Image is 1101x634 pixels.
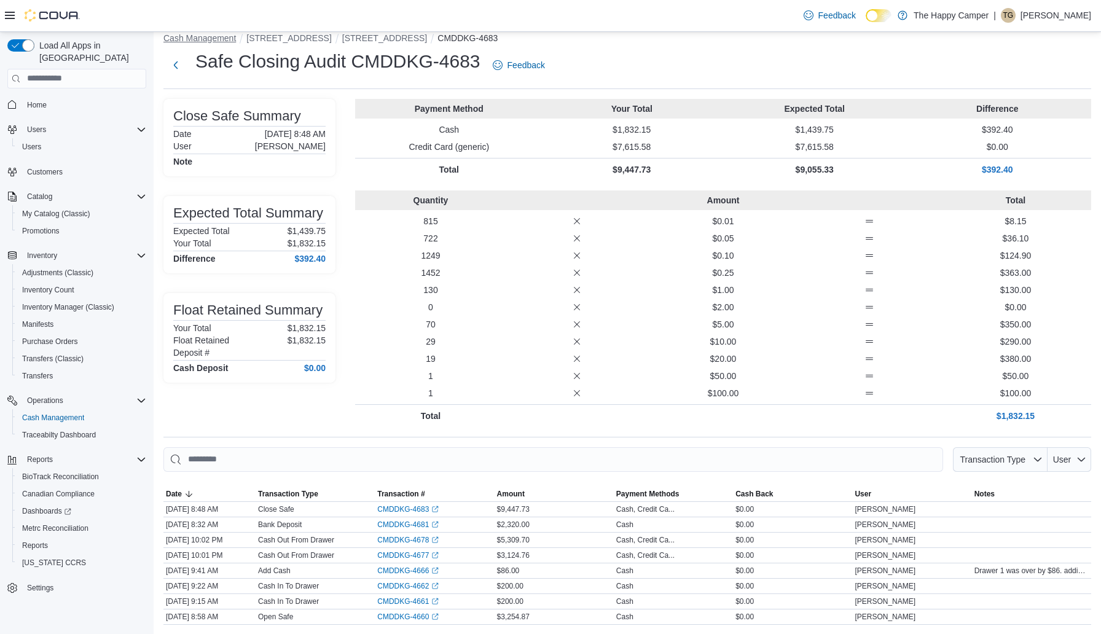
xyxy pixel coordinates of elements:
[17,300,119,315] a: Inventory Manager (Classic)
[495,487,614,501] button: Amount
[431,506,439,513] svg: External link
[974,489,995,499] span: Notes
[855,504,915,514] span: [PERSON_NAME]
[652,267,794,279] p: $0.25
[652,249,794,262] p: $0.10
[163,609,256,624] div: [DATE] 8:58 AM
[914,8,989,23] p: The Happy Camper
[22,558,86,568] span: [US_STATE] CCRS
[258,581,319,591] p: Cash In To Drawer
[22,452,146,467] span: Reports
[1003,8,1014,23] span: TG
[377,489,425,499] span: Transaction #
[974,566,1089,576] span: Drawer 1 was over by $86. adding back into safe
[288,238,326,248] p: $1,832.15
[945,318,1086,331] p: $350.00
[22,209,90,219] span: My Catalog (Classic)
[246,33,331,43] button: [STREET_ADDRESS]
[17,265,146,280] span: Adjustments (Classic)
[497,581,523,591] span: $200.00
[258,489,318,499] span: Transaction Type
[173,109,301,123] h3: Close Safe Summary
[12,350,151,367] button: Transfers (Classic)
[17,428,101,442] a: Traceabilty Dashboard
[17,538,53,553] a: Reports
[945,387,1086,399] p: $100.00
[818,9,856,22] span: Feedback
[431,536,439,544] svg: External link
[304,363,326,373] h4: $0.00
[735,581,754,591] span: $0.00
[163,533,256,547] div: [DATE] 10:02 PM
[726,163,904,176] p: $9,055.33
[360,123,538,136] p: Cash
[17,555,91,570] a: [US_STATE] CCRS
[17,487,146,501] span: Canadian Compliance
[2,96,151,114] button: Home
[1048,447,1091,472] button: User
[431,567,439,574] svg: External link
[173,335,229,345] h6: Float Retained
[17,317,146,332] span: Manifests
[614,487,733,501] button: Payment Methods
[163,53,188,77] button: Next
[431,521,439,528] svg: External link
[360,141,538,153] p: Credit Card (generic)
[17,369,146,383] span: Transfers
[12,520,151,537] button: Metrc Reconciliation
[12,205,151,222] button: My Catalog (Classic)
[855,550,915,560] span: [PERSON_NAME]
[497,504,530,514] span: $9,447.73
[12,333,151,350] button: Purchase Orders
[12,468,151,485] button: BioTrack Reconciliation
[258,597,319,606] p: Cash In To Drawer
[22,541,48,550] span: Reports
[431,598,439,605] svg: External link
[945,370,1086,382] p: $50.00
[173,363,228,373] h4: Cash Deposit
[258,535,334,545] p: Cash Out From Drawer
[27,583,53,593] span: Settings
[377,504,439,514] a: CMDDKG-4683External link
[17,334,83,349] a: Purchase Orders
[431,613,439,620] svg: External link
[497,612,530,622] span: $3,254.87
[17,555,146,570] span: Washington CCRS
[288,323,326,333] p: $1,832.15
[909,163,1087,176] p: $392.40
[735,566,754,576] span: $0.00
[377,581,439,591] a: CMDDKG-4662External link
[726,103,904,115] p: Expected Total
[733,487,852,501] button: Cash Back
[360,301,501,313] p: 0
[960,455,1025,464] span: Transaction Type
[173,303,323,318] h3: Float Retained Summary
[166,489,182,499] span: Date
[855,489,871,499] span: User
[17,300,146,315] span: Inventory Manager (Classic)
[375,487,494,501] button: Transaction #
[17,487,100,501] a: Canadian Compliance
[17,265,98,280] a: Adjustments (Classic)
[22,393,68,408] button: Operations
[360,370,501,382] p: 1
[616,581,633,591] div: Cash
[12,554,151,571] button: [US_STATE] CCRS
[953,447,1048,472] button: Transaction Type
[909,123,1087,136] p: $392.40
[22,164,146,179] span: Customers
[25,9,80,22] img: Cova
[22,165,68,179] a: Customers
[855,535,915,545] span: [PERSON_NAME]
[12,138,151,155] button: Users
[543,123,721,136] p: $1,832.15
[27,396,63,405] span: Operations
[258,550,334,560] p: Cash Out From Drawer
[17,410,89,425] a: Cash Management
[22,393,146,408] span: Operations
[497,566,520,576] span: $86.00
[360,215,501,227] p: 815
[22,489,95,499] span: Canadian Compliance
[17,351,88,366] a: Transfers (Classic)
[17,334,146,349] span: Purchase Orders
